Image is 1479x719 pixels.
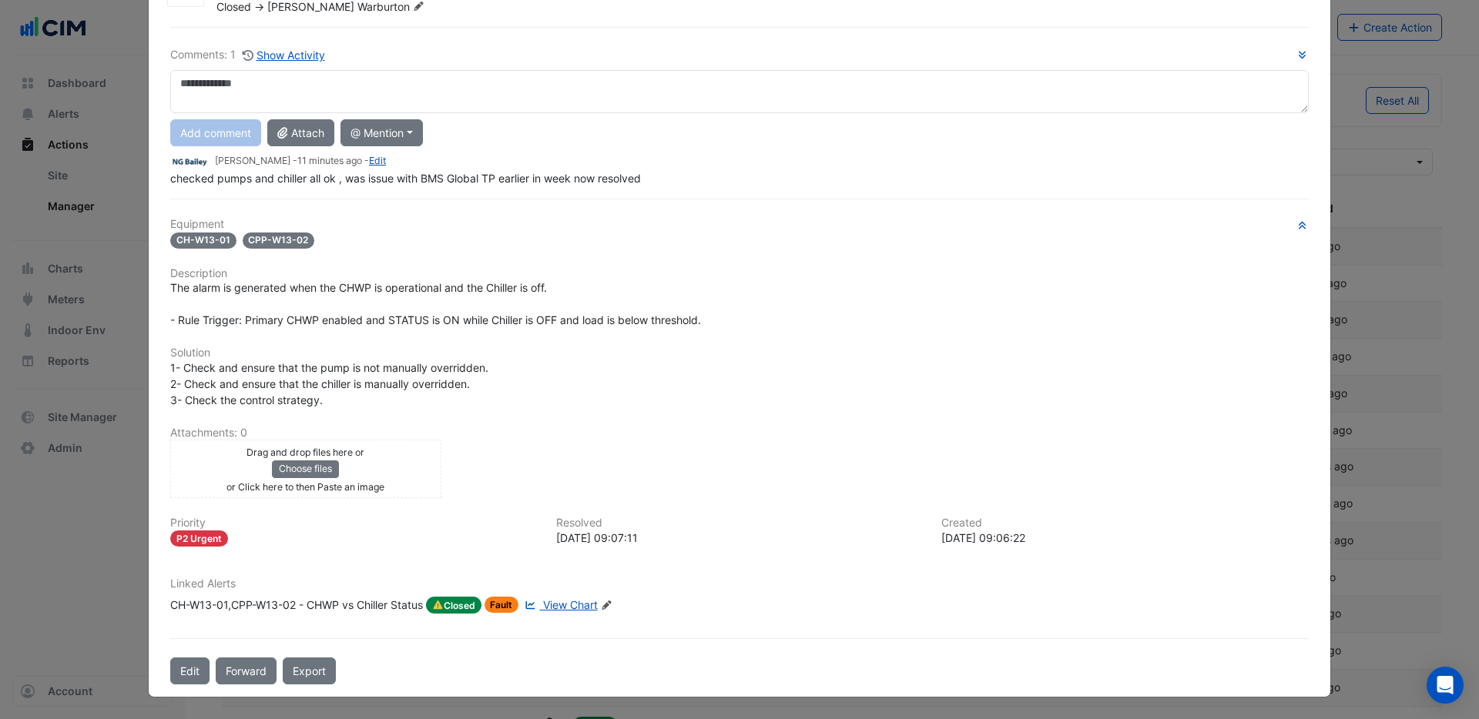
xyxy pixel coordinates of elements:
[170,232,236,249] span: CH-W13-01
[170,281,701,326] span: The alarm is generated when the CHWP is operational and the Chiller is off. - Rule Trigger: Prima...
[170,517,538,530] h6: Priority
[522,597,597,614] a: View Chart
[170,597,423,614] div: CH-W13-01,CPP-W13-02 - CHWP vs Chiller Status
[170,172,641,185] span: checked pumps and chiller all ok , was issue with BMS Global TP earlier in week now resolved
[941,517,1309,530] h6: Created
[170,657,210,684] button: Edit
[243,232,315,249] span: CPP-W13-02
[170,530,228,547] div: P2 Urgent
[170,577,1309,590] h6: Linked Alerts
[1427,667,1464,704] div: Open Intercom Messenger
[170,361,488,406] span: 1- Check and ensure that the pump is not manually overridden. 2- Check and ensure that the chille...
[170,346,1309,359] h6: Solution
[242,46,326,64] button: Show Activity
[297,155,362,166] span: 2025-10-15 09:07:07
[215,154,386,168] small: [PERSON_NAME] - -
[226,481,384,493] small: or Click here to then Paste an image
[246,446,364,458] small: Drag and drop files here or
[543,598,598,611] span: View Chart
[267,119,334,146] button: Attach
[272,460,339,477] button: Choose files
[485,597,519,613] span: Fault
[426,597,481,614] span: Closed
[170,218,1309,231] h6: Equipment
[369,155,386,166] a: Edit
[601,600,612,611] fa-icon: Edit Linked Alerts
[556,517,924,530] h6: Resolved
[941,530,1309,546] div: [DATE] 09:06:22
[170,267,1309,280] h6: Description
[170,426,1309,440] h6: Attachments: 0
[340,119,423,146] button: @ Mention
[216,657,277,684] button: Forward
[170,46,326,64] div: Comments: 1
[170,153,209,170] img: NG Bailey
[556,530,924,546] div: [DATE] 09:07:11
[283,657,336,684] a: Export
